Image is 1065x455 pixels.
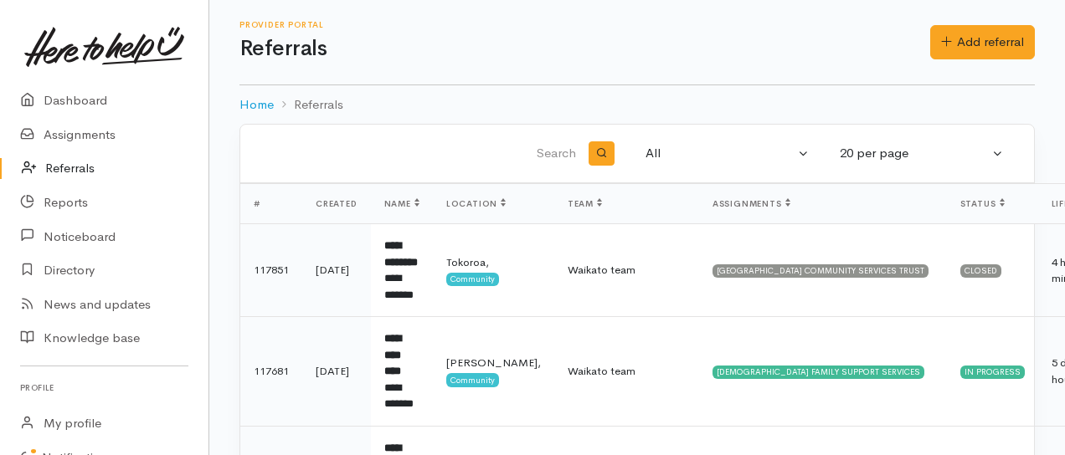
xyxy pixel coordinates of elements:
th: Created [302,184,371,224]
span: Status [960,198,1005,209]
h6: Provider Portal [239,20,930,29]
div: Waikato team [568,262,686,279]
td: 117681 [240,317,302,427]
time: [DATE] [316,364,349,378]
span: Team [568,198,602,209]
div: 20 per page [840,144,989,163]
h1: Referrals [239,37,930,61]
span: [PERSON_NAME], [446,355,541,370]
td: 117851 [240,224,302,317]
time: [DATE] [316,263,349,277]
div: Closed [960,264,1001,278]
li: Referrals [274,95,343,115]
button: All [635,137,820,170]
th: # [240,184,302,224]
h6: Profile [20,376,188,399]
div: In progress [960,366,1025,379]
span: Assignments [713,198,790,209]
button: 20 per page [830,137,1014,170]
span: Tokoroa, [446,255,489,269]
input: Search [260,134,579,174]
span: Location [446,198,506,209]
span: Community [446,373,499,386]
a: Home [239,95,274,115]
a: Add referral [930,25,1035,59]
div: Waikato team [568,363,686,380]
div: [DEMOGRAPHIC_DATA] FAMILY SUPPORT SERVICES [713,366,924,379]
div: All [646,144,795,163]
div: [GEOGRAPHIC_DATA] COMMUNITY SERVICES TRUST [713,264,929,278]
span: Community [446,273,499,286]
nav: breadcrumb [239,85,1035,125]
span: Name [384,198,419,209]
